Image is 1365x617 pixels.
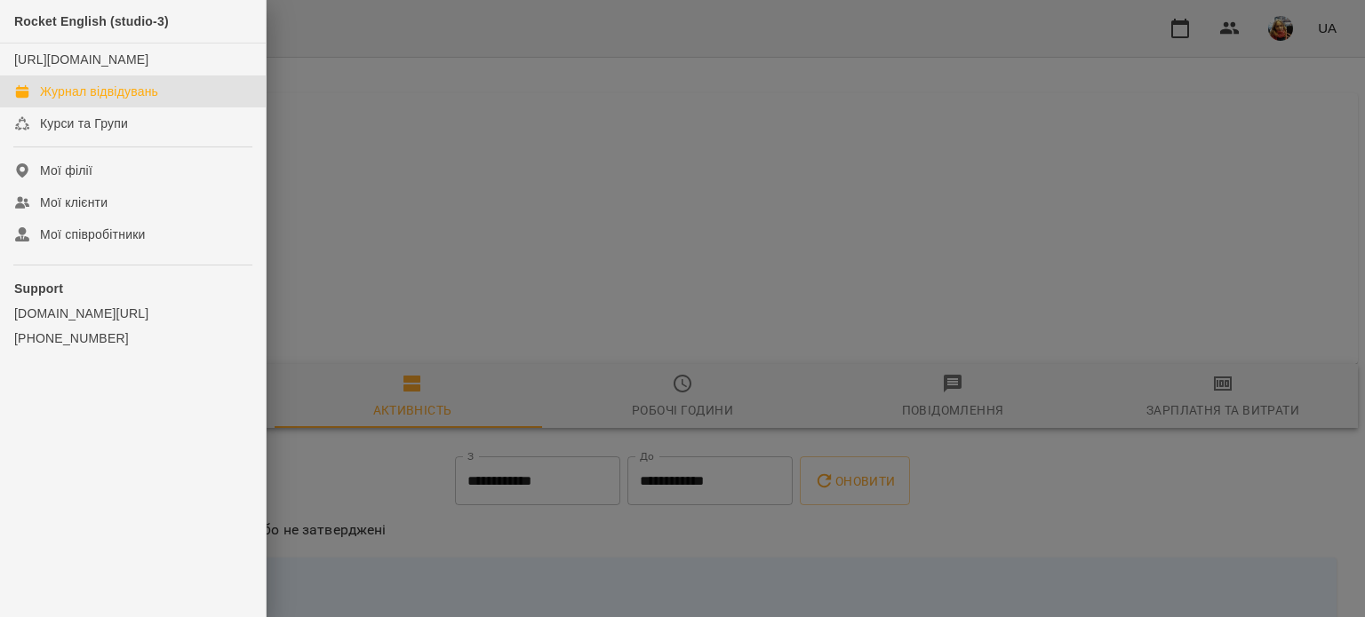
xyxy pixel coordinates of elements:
[14,329,251,347] a: [PHONE_NUMBER]
[14,14,169,28] span: Rocket English (studio-3)
[40,225,146,243] div: Мої співробітники
[14,280,251,297] p: Support
[14,52,148,67] a: [URL][DOMAIN_NAME]
[40,83,158,100] div: Журнал відвідувань
[40,194,108,211] div: Мої клієнти
[40,115,128,132] div: Курси та Групи
[14,305,251,322] a: [DOMAIN_NAME][URL]
[40,162,92,179] div: Мої філії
